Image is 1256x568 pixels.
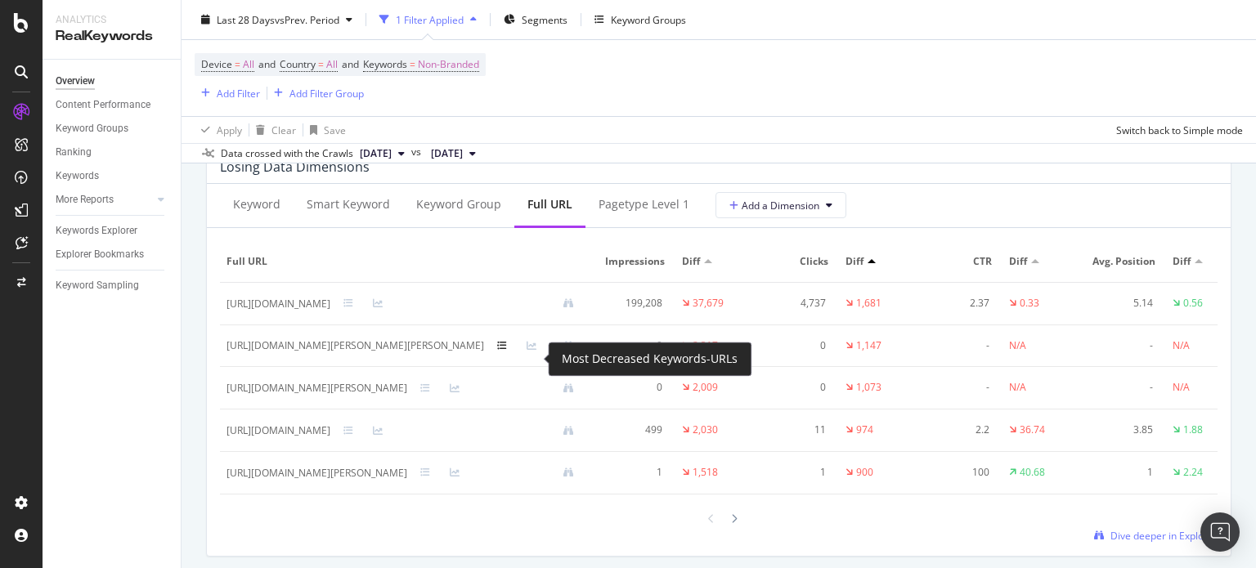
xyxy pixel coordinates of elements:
[410,57,415,71] span: =
[1110,117,1243,143] button: Switch back to Simple mode
[56,96,169,114] a: Content Performance
[227,381,407,396] div: [URL][DOMAIN_NAME][PERSON_NAME]
[927,423,989,437] div: 2.2
[195,83,260,103] button: Add Filter
[416,196,501,212] div: Keyword Group
[1009,338,1026,353] div: N/A
[497,7,574,33] button: Segments
[729,199,819,212] span: Add a Dimension
[220,159,370,175] div: Losing Data Dimensions
[411,145,424,159] span: vs
[195,117,242,143] button: Apply
[1020,296,1039,311] div: 0.33
[56,222,169,239] a: Keywords Explorer
[56,144,92,161] div: Ranking
[56,96,150,114] div: Content Performance
[227,466,407,481] div: [URL][DOMAIN_NAME][PERSON_NAME]
[611,12,686,26] div: Keyword Groups
[1091,423,1153,437] div: 3.85
[217,86,260,100] div: Add Filter
[373,7,483,33] button: 1 Filter Applied
[56,120,128,137] div: Keyword Groups
[1091,254,1155,269] span: Avg. Position
[1183,465,1203,480] div: 2.24
[600,338,662,353] div: 0
[599,196,689,212] div: pagetype Level 1
[527,196,572,212] div: Full URL
[56,222,137,239] div: Keywords Explorer
[289,86,364,100] div: Add Filter Group
[318,57,324,71] span: =
[431,146,463,161] span: 2025 Aug. 31st
[307,196,390,212] div: Smart Keyword
[56,246,169,263] a: Explorer Bookmarks
[764,380,826,395] div: 0
[764,338,826,353] div: 0
[1183,423,1203,437] div: 1.88
[227,423,330,438] div: [URL][DOMAIN_NAME]
[227,297,330,311] div: [URL][DOMAIN_NAME]
[195,7,359,33] button: Last 28 DaysvsPrev. Period
[600,423,662,437] div: 499
[764,465,826,480] div: 1
[56,27,168,46] div: RealKeywords
[1091,380,1153,395] div: -
[267,83,364,103] button: Add Filter Group
[856,380,881,395] div: 1,073
[56,13,168,27] div: Analytics
[522,12,567,26] span: Segments
[201,57,232,71] span: Device
[56,246,144,263] div: Explorer Bookmarks
[693,338,718,353] div: 2,317
[396,12,464,26] div: 1 Filter Applied
[562,349,738,369] div: Most Decreased Keywords-URLs
[342,57,359,71] span: and
[588,7,693,33] button: Keyword Groups
[927,380,989,395] div: -
[927,296,989,311] div: 2.37
[271,123,296,136] div: Clear
[1094,529,1218,543] a: Dive deeper in Explorer
[424,144,482,163] button: [DATE]
[275,12,339,26] span: vs Prev. Period
[856,423,873,437] div: 974
[693,296,724,311] div: 37,679
[363,57,407,71] span: Keywords
[258,57,276,71] span: and
[249,117,296,143] button: Clear
[243,53,254,76] span: All
[856,296,881,311] div: 1,681
[682,254,700,269] span: Diff
[56,277,139,294] div: Keyword Sampling
[764,254,828,269] span: Clicks
[217,123,242,136] div: Apply
[56,277,169,294] a: Keyword Sampling
[600,296,662,311] div: 199,208
[280,57,316,71] span: Country
[1183,296,1203,311] div: 0.56
[1110,529,1218,543] span: Dive deeper in Explorer
[927,254,992,269] span: CTR
[856,465,873,480] div: 900
[1200,512,1240,552] div: Open Intercom Messenger
[56,120,169,137] a: Keyword Groups
[56,191,153,208] a: More Reports
[600,254,665,269] span: Impressions
[693,465,718,480] div: 1,518
[303,117,346,143] button: Save
[1116,123,1243,136] div: Switch back to Simple mode
[927,338,989,353] div: -
[56,168,169,185] a: Keywords
[227,254,583,269] span: Full URL
[324,123,346,136] div: Save
[227,338,484,353] div: [URL][DOMAIN_NAME][PERSON_NAME][PERSON_NAME]
[693,423,718,437] div: 2,030
[764,296,826,311] div: 4,737
[353,144,411,163] button: [DATE]
[233,196,280,212] div: Keyword
[1009,254,1027,269] span: Diff
[1009,380,1026,395] div: N/A
[1173,254,1191,269] span: Diff
[56,73,169,90] a: Overview
[715,192,846,218] button: Add a Dimension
